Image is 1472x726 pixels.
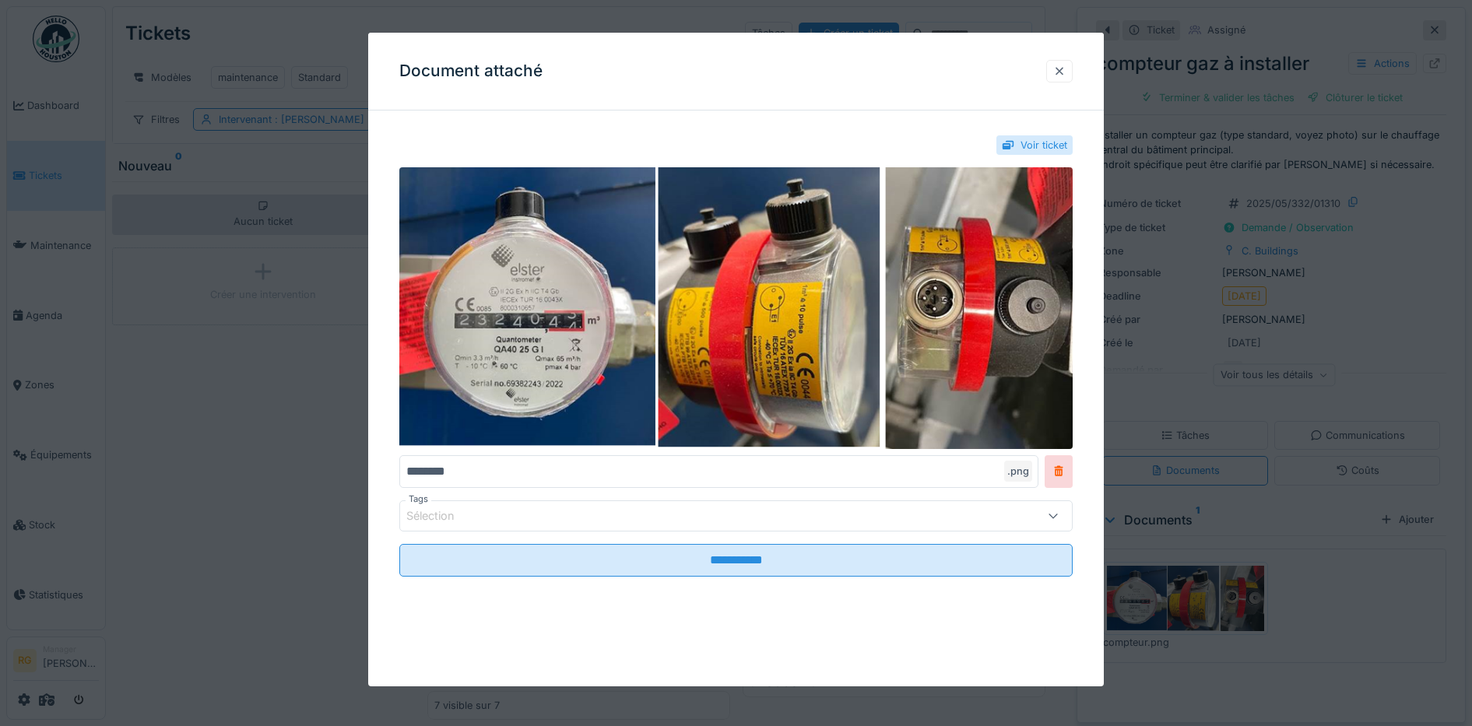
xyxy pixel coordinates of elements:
div: Sélection [406,507,476,524]
label: Tags [406,492,431,505]
img: 7498fa10-e9e1-4873-8c63-f55b15a26dc5-compteur.png [399,167,1073,448]
div: Voir ticket [1021,138,1067,153]
h3: Document attaché [399,61,543,81]
div: .png [1004,460,1032,481]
